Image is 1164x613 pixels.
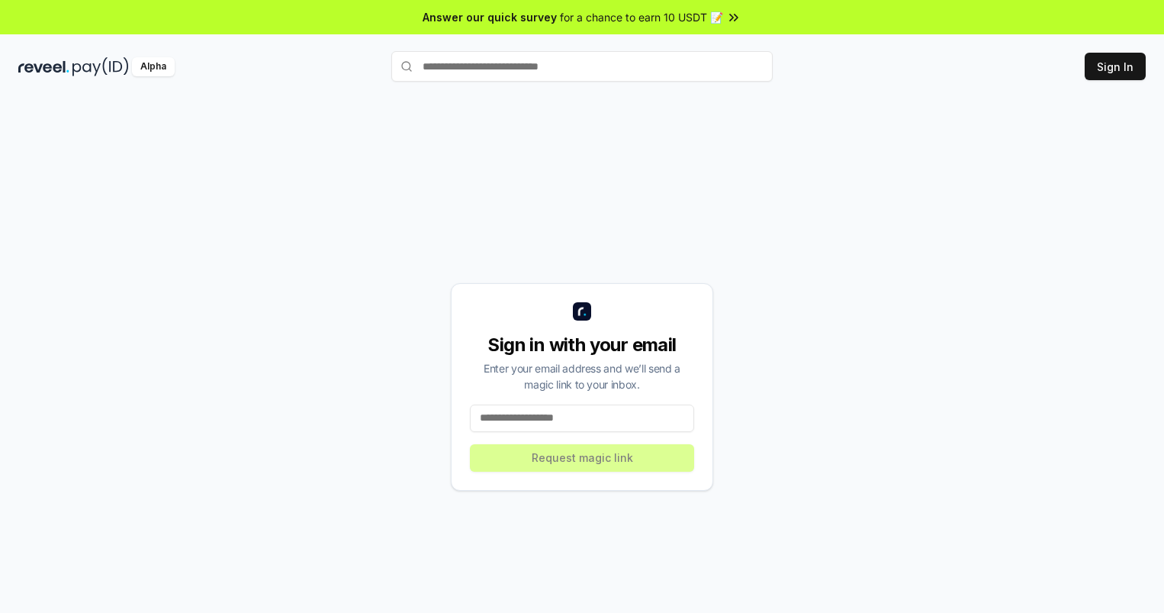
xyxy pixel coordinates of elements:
div: Sign in with your email [470,333,694,357]
img: logo_small [573,302,591,321]
div: Alpha [132,57,175,76]
img: pay_id [72,57,129,76]
img: reveel_dark [18,57,69,76]
button: Sign In [1085,53,1146,80]
div: Enter your email address and we’ll send a magic link to your inbox. [470,360,694,392]
span: Answer our quick survey [423,9,557,25]
span: for a chance to earn 10 USDT 📝 [560,9,723,25]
